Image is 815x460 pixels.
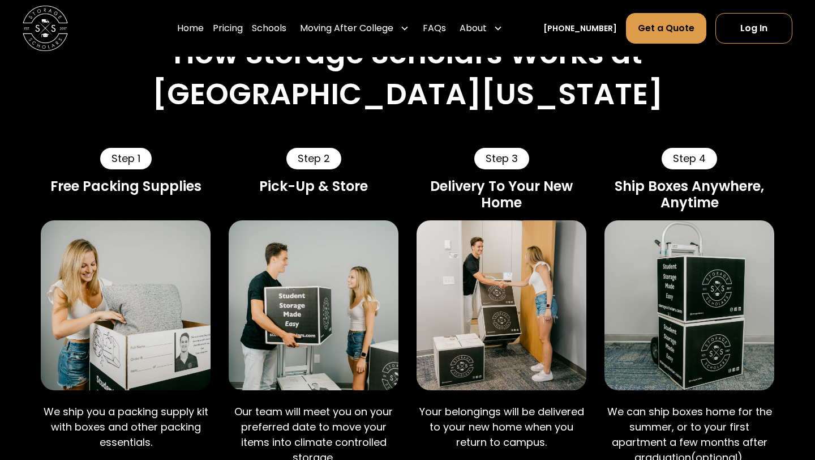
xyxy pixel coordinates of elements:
[173,36,642,71] h2: How Storage Scholars Works at
[417,404,586,450] p: Your belongings will be delivered to your new home when you return to campus.
[100,148,152,169] div: Step 1
[286,148,341,169] div: Step 2
[41,220,211,390] img: Packing a Storage Scholars box.
[543,23,617,35] a: [PHONE_NUMBER]
[41,178,211,195] div: Free Packing Supplies
[455,12,507,44] div: About
[626,13,706,44] a: Get a Quote
[417,220,586,390] img: Storage Scholars delivery.
[229,178,398,195] div: Pick-Up & Store
[152,76,663,112] h2: [GEOGRAPHIC_DATA][US_STATE]
[417,178,586,211] div: Delivery To Your New Home
[715,13,792,44] a: Log In
[213,12,243,44] a: Pricing
[604,220,774,390] img: Shipping Storage Scholars boxes.
[252,12,286,44] a: Schools
[423,12,446,44] a: FAQs
[474,148,529,169] div: Step 3
[41,404,211,450] p: We ship you a packing supply kit with boxes and other packing essentials.
[23,6,68,51] img: Storage Scholars main logo
[177,12,204,44] a: Home
[604,178,774,211] div: Ship Boxes Anywhere, Anytime
[295,12,414,44] div: Moving After College
[662,148,717,169] div: Step 4
[229,220,398,390] img: Storage Scholars pick up.
[460,22,487,35] div: About
[300,22,393,35] div: Moving After College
